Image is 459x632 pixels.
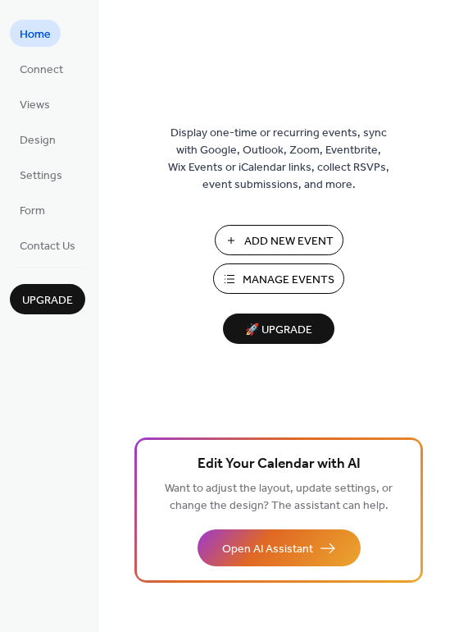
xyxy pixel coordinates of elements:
[20,97,50,114] span: Views
[233,319,325,341] span: 🚀 Upgrade
[10,90,60,117] a: Views
[10,161,72,188] a: Settings
[10,20,61,47] a: Home
[20,238,75,255] span: Contact Us
[244,233,334,250] span: Add New Event
[198,529,361,566] button: Open AI Assistant
[222,541,313,558] span: Open AI Assistant
[168,125,389,194] span: Display one-time or recurring events, sync with Google, Outlook, Zoom, Eventbrite, Wix Events or ...
[223,314,334,344] button: 🚀 Upgrade
[20,62,63,79] span: Connect
[20,132,56,149] span: Design
[10,231,85,259] a: Contact Us
[10,126,66,153] a: Design
[22,292,73,309] span: Upgrade
[165,478,393,517] span: Want to adjust the layout, update settings, or change the design? The assistant can help.
[20,167,62,185] span: Settings
[243,272,334,289] span: Manage Events
[215,225,343,255] button: Add New Event
[10,284,85,314] button: Upgrade
[213,263,344,294] button: Manage Events
[198,453,361,476] span: Edit Your Calendar with AI
[10,55,73,82] a: Connect
[20,26,51,44] span: Home
[20,203,45,220] span: Form
[10,196,55,223] a: Form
